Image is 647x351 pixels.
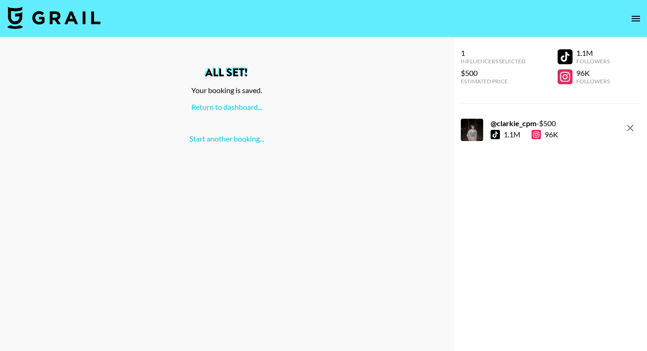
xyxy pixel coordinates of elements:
button: open drawer [627,9,645,28]
div: - $ 500 [491,119,558,128]
strong: @ clarkie_cpm [491,119,536,128]
div: 96K [576,68,610,78]
div: Your booking is saved. [7,86,445,95]
div: 1.1M [504,130,520,139]
a: Return to dashboard... [191,102,262,111]
button: remove [621,119,640,137]
div: Influencers Selected [461,58,526,65]
div: Followers [576,78,610,85]
div: 1.1M [576,48,610,58]
div: Estimated Price [461,78,526,85]
div: 96K [532,130,558,139]
div: $500 [461,68,526,78]
img: Grail Talent [7,7,101,29]
a: Start another booking... [189,134,264,143]
div: Followers [576,58,610,65]
div: 1 [461,48,526,58]
h2: All set! [7,67,445,78]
